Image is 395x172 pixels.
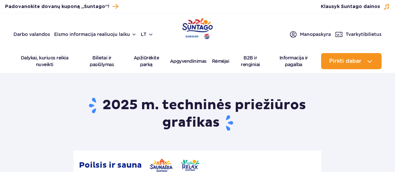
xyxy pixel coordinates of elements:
[170,58,207,64] font: Apgyvendinimas
[335,30,382,38] a: Tvarkytibilietus
[79,160,142,170] font: Poilsis ir sauna
[181,160,200,171] img: Atsipalaiduokite
[321,53,382,69] button: Pirkti dabar
[5,4,109,9] font: Padovanokite dovanų kuponą „Suntago“!
[81,53,123,69] a: Bilietai ir pasiūlymas
[212,58,229,64] font: Rėmėjai
[150,159,173,172] img: Saunarija
[346,32,364,37] font: Tvarkyti
[90,55,114,67] font: Bilietai ir pasiūlymas
[241,55,260,67] font: B2B ir renginiai
[141,32,146,37] font: lt
[271,53,316,69] a: Informacija ir pagalba
[13,53,76,69] a: Dalykai, kuriuos reikia nuveikti
[234,53,266,69] a: B2B ir renginiai
[13,31,50,38] a: Darbo valandos
[279,55,308,67] font: Informacija ir pagalba
[364,32,382,37] font: bilietus
[102,97,306,131] font: 2025 m. techninės priežiūros grafikas
[134,55,159,67] font: Apžiūrėkite parką
[182,17,213,38] a: Lenkijos parkas
[141,31,153,38] button: lt
[54,32,137,37] button: Eismo informacija realiuoju laiku
[54,32,130,37] font: Eismo informacija realiuoju laiku
[128,53,165,69] a: Apžiūrėkite parką
[13,32,50,37] font: Darbo valandos
[313,32,331,37] font: paskyra
[300,32,313,37] font: Mano
[212,53,229,69] a: Rėmėjai
[21,55,69,67] font: Dalykai, kuriuos reikia nuveikti
[289,30,331,38] a: Manopaskyra
[321,4,380,9] font: Klausyk Suntago dainos
[321,3,390,10] button: Klausyk Suntago dainos
[170,53,207,69] a: Apgyvendinimas
[5,2,118,11] a: Padovanokite dovanų kuponą „Suntago“!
